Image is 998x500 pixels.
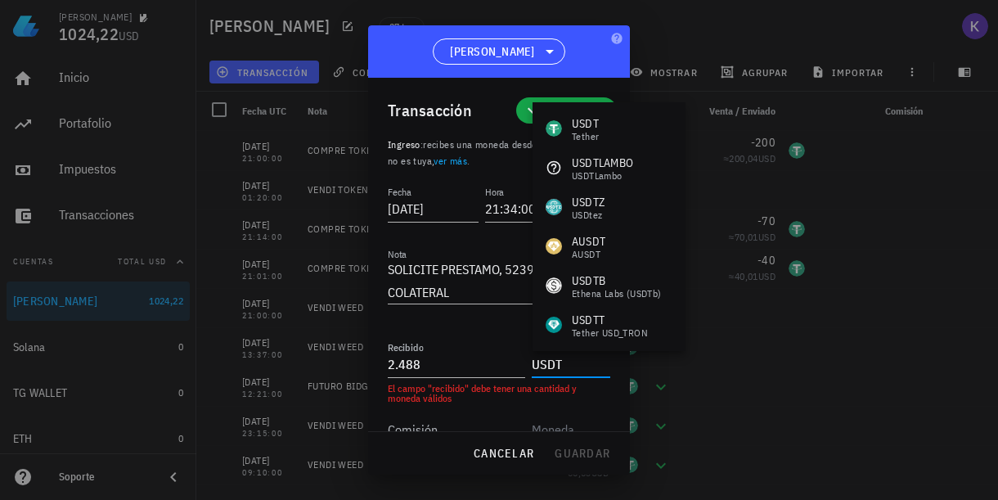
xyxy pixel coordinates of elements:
[388,341,424,354] label: Recibido
[572,250,605,259] div: aUSDT
[485,186,504,198] label: Hora
[572,273,662,289] div: USDTB
[546,317,562,333] div: USDTT-icon
[546,199,562,215] div: USDTZ-icon
[572,233,605,250] div: AUSDT
[532,417,607,443] input: Moneda
[572,328,648,338] div: Tether USD_TRON
[572,115,599,132] div: USDT
[546,277,562,294] div: USDTB-icon
[532,351,607,377] input: Moneda
[450,43,534,60] span: [PERSON_NAME]
[434,155,467,167] a: ver más
[388,384,610,403] div: El campo "recibido" debe tener una cantidad y moneda válidos
[572,210,605,220] div: USDtez
[546,120,562,137] div: USDT-icon
[388,186,411,198] label: Fecha
[572,289,662,299] div: Ethena Labs (USDTb)
[466,439,541,468] button: cancelar
[473,446,534,461] span: cancelar
[388,97,472,124] div: Transacción
[388,138,420,151] span: Ingreso
[388,137,610,169] p: :
[388,138,606,167] span: recibes una moneda desde una cuenta que no es tuya, .
[572,194,605,210] div: USDTZ
[572,312,648,328] div: USDTT
[572,171,633,181] div: USDTLambo
[572,132,599,142] div: Tether
[388,248,407,260] label: Nota
[572,155,633,171] div: USDTLAMBO
[546,238,562,255] div: AUSDT-icon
